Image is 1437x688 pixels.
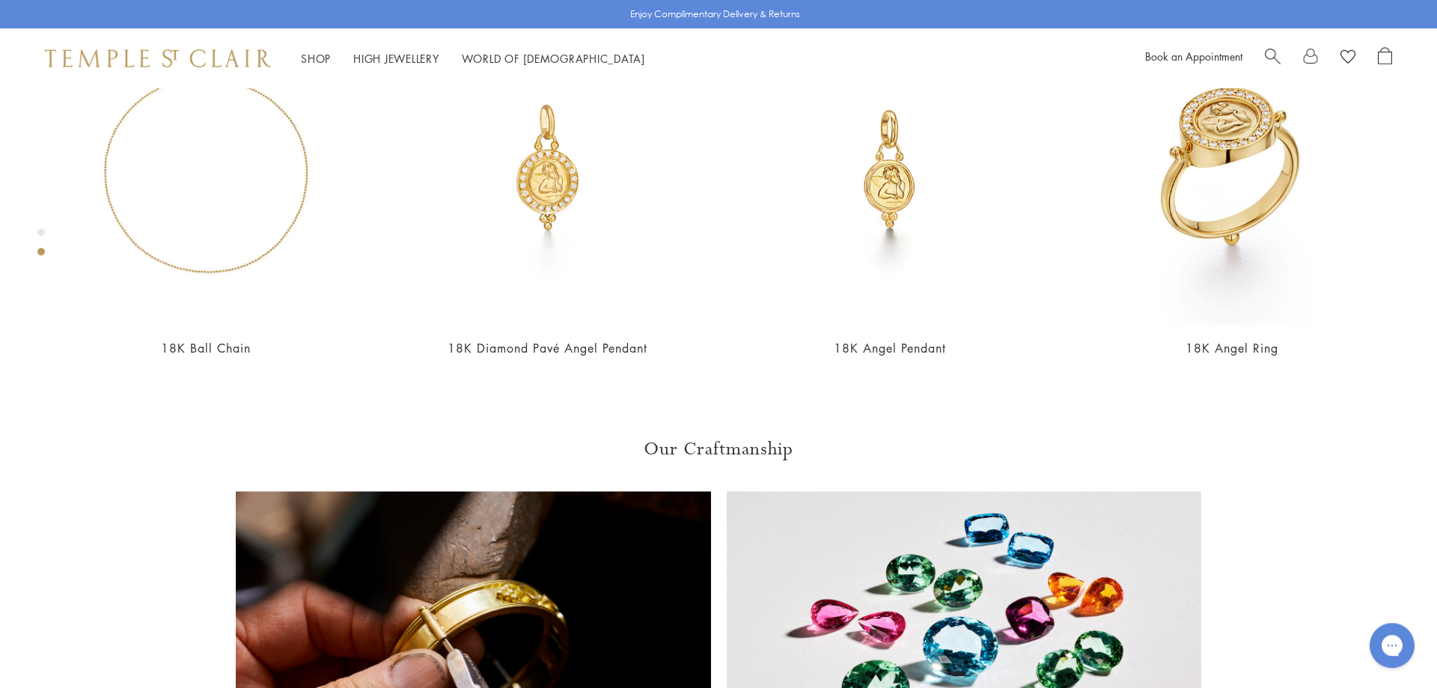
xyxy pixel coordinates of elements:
[1378,47,1392,70] a: Open Shopping Bag
[353,51,439,66] a: High JewelleryHigh Jewellery
[45,49,271,67] img: Temple St. Clair
[49,13,361,325] img: N88805-BC16EXT
[630,7,800,22] p: Enjoy Complimentary Delivery & Returns
[236,437,1201,461] h3: Our Craftmanship
[161,340,251,356] a: 18K Ball Chain
[834,340,946,356] a: 18K Angel Pendant
[448,340,647,356] a: 18K Diamond Pavé Angel Pendant
[462,51,645,66] a: World of [DEMOGRAPHIC_DATA]World of [DEMOGRAPHIC_DATA]
[301,51,331,66] a: ShopShop
[301,49,645,68] nav: Main navigation
[733,13,1046,325] img: AP10-BEZGRN
[1076,13,1388,325] img: AR8-PAVE
[1265,47,1281,70] a: Search
[1362,618,1422,673] iframe: Gorgias live chat messenger
[391,13,704,325] img: AP10-PAVE
[1145,49,1242,64] a: Book an Appointment
[1340,47,1355,70] a: View Wishlist
[1186,340,1278,356] a: 18K Angel Ring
